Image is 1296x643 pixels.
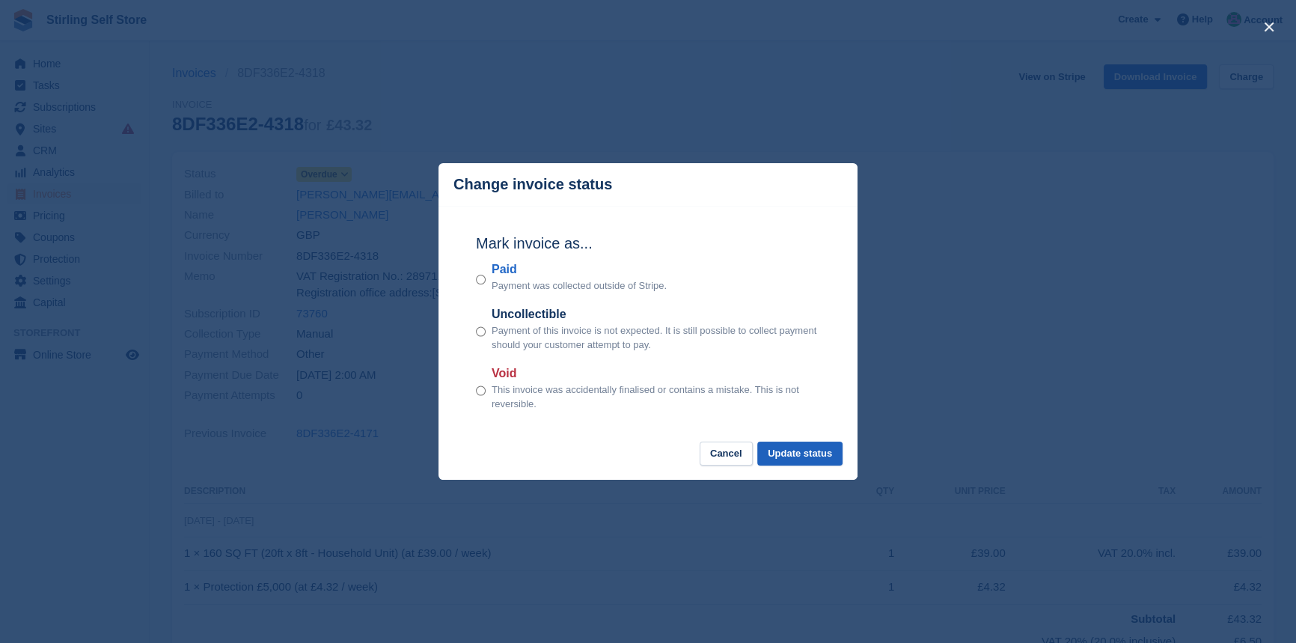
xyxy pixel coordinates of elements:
p: Payment was collected outside of Stripe. [492,278,667,293]
p: Change invoice status [453,176,612,193]
p: This invoice was accidentally finalised or contains a mistake. This is not reversible. [492,383,820,412]
button: Cancel [700,442,753,466]
button: Update status [757,442,843,466]
label: Paid [492,260,667,278]
label: Void [492,365,820,383]
button: close [1257,15,1281,39]
h2: Mark invoice as... [476,232,820,255]
label: Uncollectible [492,305,820,323]
p: Payment of this invoice is not expected. It is still possible to collect payment should your cust... [492,323,820,353]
